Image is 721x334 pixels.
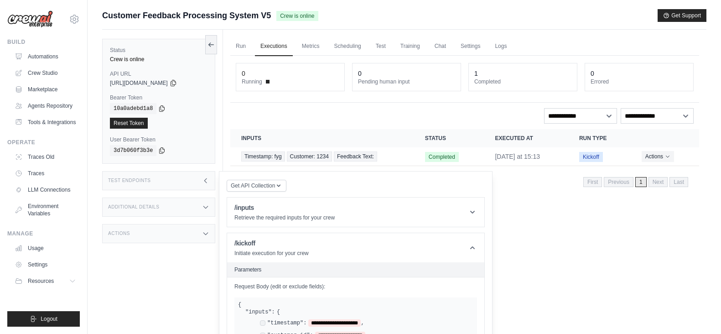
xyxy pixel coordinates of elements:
[648,177,668,187] span: Next
[227,180,286,192] button: Get API Collection
[11,166,80,181] a: Traces
[425,152,459,162] span: Completed
[489,37,512,56] a: Logs
[414,129,484,147] th: Status
[234,283,477,290] label: Request Body (edit or exclude fields):
[230,129,699,193] section: Crew executions table
[604,177,633,187] span: Previous
[7,10,53,28] img: Logo
[328,37,366,56] a: Scheduling
[41,315,57,323] span: Logout
[395,37,425,56] a: Training
[234,250,309,257] p: Initiate execution for your crew
[234,214,335,221] p: Retrieve the required inputs for your crew
[230,129,414,147] th: Inputs
[474,69,478,78] div: 1
[11,183,80,197] a: LLM Connections
[238,302,241,308] span: {
[234,239,309,248] h1: /kickoff
[358,69,362,78] div: 0
[231,182,275,189] span: Get API Collection
[568,129,631,147] th: Run Type
[484,129,568,147] th: Executed at
[7,38,80,46] div: Build
[635,177,647,187] span: 1
[591,69,594,78] div: 0
[110,56,207,63] div: Crew is online
[474,78,571,85] dt: Completed
[7,311,80,327] button: Logout
[108,204,159,210] h3: Additional Details
[370,37,391,56] a: Test
[255,37,293,56] a: Executions
[287,151,332,162] span: Customer: 1234
[642,151,674,162] button: Actions for execution
[579,152,603,162] span: Kickoff
[242,78,262,85] span: Running
[241,151,285,162] span: Timestamp: fyg
[669,177,688,187] span: Last
[11,115,80,130] a: Tools & Integrations
[28,277,54,285] span: Resources
[234,266,477,273] h2: Parameters
[230,170,699,193] nav: Pagination
[110,103,156,114] code: 10a0adebd1a8
[234,203,335,212] h1: /inputs
[7,139,80,146] div: Operate
[277,308,280,316] span: {
[267,319,306,327] label: "timestamp":
[110,79,168,87] span: [URL][DOMAIN_NAME]
[583,177,688,187] nav: Pagination
[361,319,364,327] span: ,
[429,37,451,56] a: Chat
[11,66,80,80] a: Crew Studio
[658,9,706,22] button: Get Support
[276,11,318,21] span: Crew is online
[11,82,80,97] a: Marketplace
[11,274,80,288] button: Resources
[11,257,80,272] a: Settings
[11,199,80,221] a: Environment Variables
[110,145,156,156] code: 3d7b060f3b3e
[108,231,130,236] h3: Actions
[7,230,80,237] div: Manage
[334,151,377,162] span: Feedback Text:
[11,241,80,256] a: Usage
[102,9,271,22] span: Customer Feedback Processing System V5
[11,99,80,113] a: Agents Repository
[245,308,275,316] label: "inputs":
[495,153,540,160] time: September 30, 2025 at 15:13 IST
[591,78,688,85] dt: Errored
[455,37,486,56] a: Settings
[110,118,148,129] a: Reset Token
[583,177,602,187] span: First
[110,70,207,78] label: API URL
[110,47,207,54] label: Status
[230,37,251,56] a: Run
[241,151,403,162] a: View execution details for Timestamp
[11,49,80,64] a: Automations
[108,178,151,183] h3: Test Endpoints
[110,136,207,143] label: User Bearer Token
[296,37,325,56] a: Metrics
[11,150,80,164] a: Traces Old
[110,94,207,101] label: Bearer Token
[358,78,455,85] dt: Pending human input
[242,69,245,78] div: 0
